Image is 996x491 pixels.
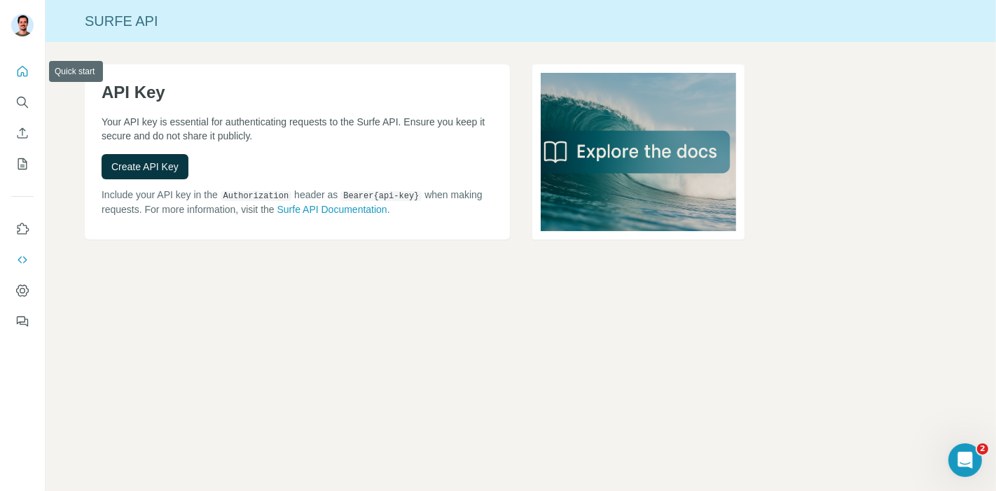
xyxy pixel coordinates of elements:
span: 2 [977,443,988,455]
button: Use Surfe API [11,247,34,272]
img: Avatar [11,14,34,36]
iframe: Intercom live chat [948,443,982,477]
button: Create API Key [102,154,188,179]
button: My lists [11,151,34,177]
button: Feedback [11,309,34,334]
button: Quick start [11,59,34,84]
button: Search [11,90,34,115]
span: Create API Key [111,160,179,174]
button: Use Surfe on LinkedIn [11,216,34,242]
div: Surfe API [46,11,996,31]
button: Dashboard [11,278,34,303]
p: Your API key is essential for authenticating requests to the Surfe API. Ensure you keep it secure... [102,115,493,143]
h1: API Key [102,81,493,104]
button: Enrich CSV [11,120,34,146]
p: Include your API key in the header as when making requests. For more information, visit the . [102,188,493,216]
code: Bearer {api-key} [340,191,422,201]
code: Authorization [221,191,292,201]
a: Surfe API Documentation [277,204,387,215]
